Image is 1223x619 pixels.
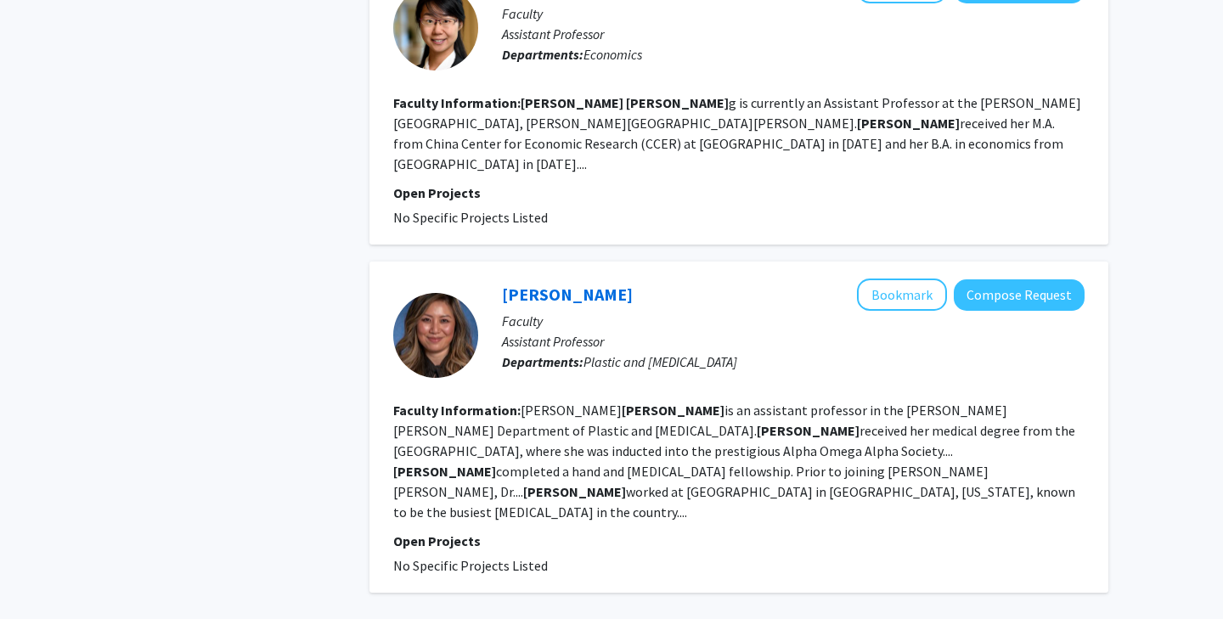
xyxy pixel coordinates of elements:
p: Open Projects [393,183,1085,203]
b: [PERSON_NAME] [757,422,859,439]
b: Faculty Information: [393,94,521,111]
iframe: Chat [13,543,72,606]
b: [PERSON_NAME] [857,115,960,132]
b: Departments: [502,46,583,63]
b: Faculty Information: [393,402,521,419]
b: [PERSON_NAME] [393,463,496,480]
p: Faculty [502,311,1085,331]
fg-read-more: g is currently an Assistant Professor at the [PERSON_NAME][GEOGRAPHIC_DATA], [PERSON_NAME][GEOGRA... [393,94,1081,172]
span: Plastic and [MEDICAL_DATA] [583,353,737,370]
button: Add Wendy Chen to Bookmarks [857,279,947,311]
span: Economics [583,46,642,63]
b: [PERSON_NAME] [622,402,724,419]
fg-read-more: [PERSON_NAME] is an assistant professor in the [PERSON_NAME] [PERSON_NAME] Department of Plastic ... [393,402,1075,521]
p: Assistant Professor [502,24,1085,44]
button: Compose Request to Wendy Chen [954,279,1085,311]
b: Departments: [502,353,583,370]
a: [PERSON_NAME] [502,284,633,305]
span: No Specific Projects Listed [393,209,548,226]
p: Faculty [502,3,1085,24]
p: Assistant Professor [502,331,1085,352]
b: [PERSON_NAME] [521,94,623,111]
b: [PERSON_NAME] [523,483,626,500]
span: No Specific Projects Listed [393,557,548,574]
p: Open Projects [393,531,1085,551]
b: [PERSON_NAME] [626,94,729,111]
